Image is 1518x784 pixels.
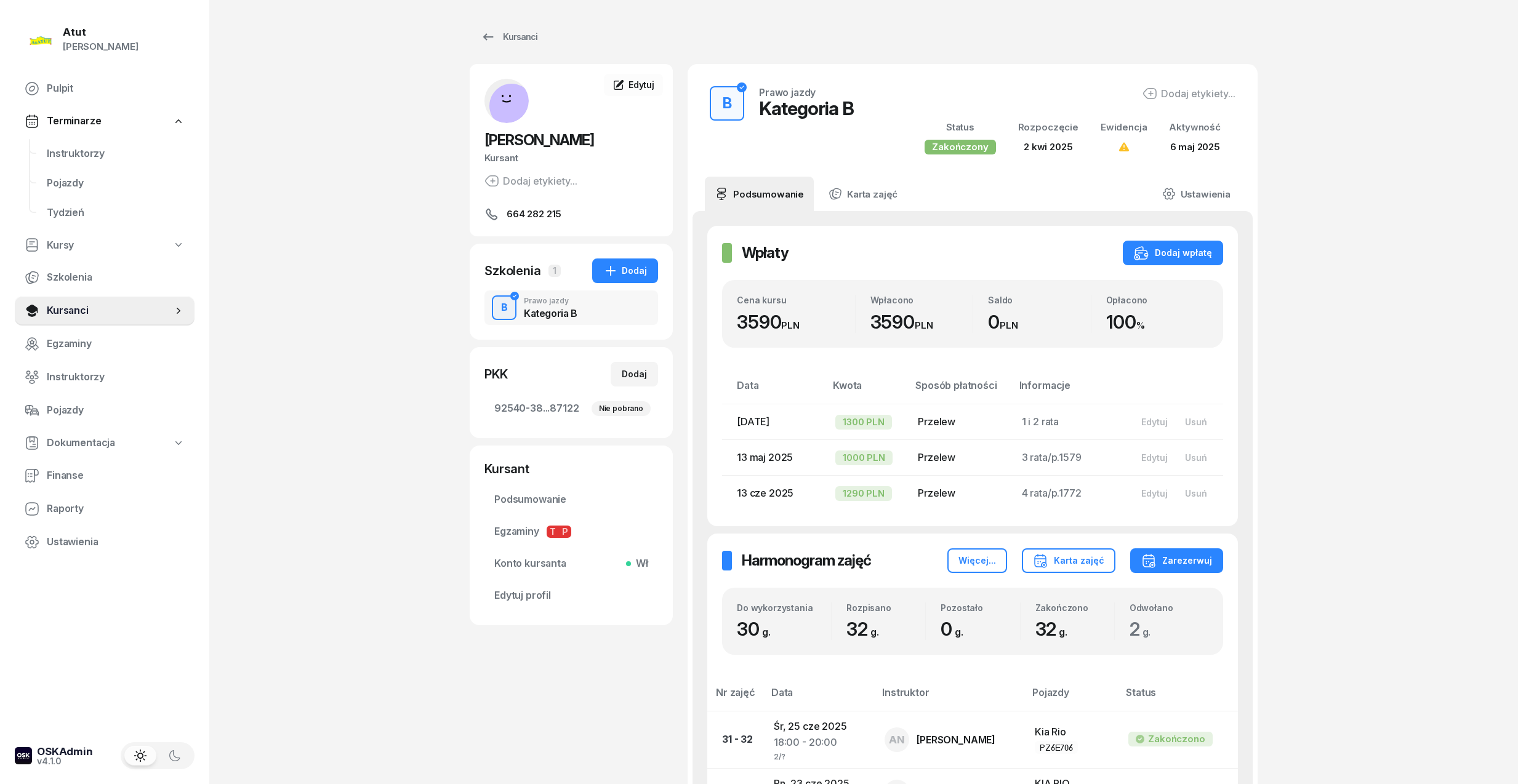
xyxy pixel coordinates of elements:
div: Aktywność [1169,119,1221,135]
a: Finanse [15,461,195,490]
div: Karta zajęć [1033,553,1104,568]
a: Kursanci [15,296,195,326]
div: Prawo jazdy [524,297,577,305]
div: Prawo jazdy [759,87,816,97]
a: Pulpit [15,74,195,103]
button: Dodaj wpłatę [1123,241,1223,265]
span: 30 [737,618,776,640]
span: 3 rata/p.1579 [1022,451,1082,463]
a: Ustawienia [1152,177,1240,211]
div: Kia Rio [1035,724,1109,740]
div: 0 [988,311,1091,334]
div: Opłacono [1106,295,1209,305]
div: Przelew [918,486,1002,502]
div: Cena kursu [737,295,855,305]
span: 92540-38...87122 [494,401,648,417]
a: Konto kursantaWł [484,549,658,578]
div: Usuń [1185,452,1207,463]
span: 4 rata/p.1772 [1022,487,1082,499]
div: Zakończono [1035,602,1114,613]
button: BPrawo jazdyKategoria B [484,290,658,325]
a: Terminarze [15,107,195,135]
div: 18:00 - 20:00 [774,735,865,751]
span: Pojazdy [47,175,185,191]
small: % [1136,319,1145,331]
th: Nr zajęć [707,684,764,711]
div: Pozostało [941,602,1019,613]
div: Status [925,119,995,135]
div: Do wykorzystania [737,602,831,613]
span: Edytuj profil [494,588,648,604]
small: g. [1143,626,1151,638]
div: v4.1.0 [37,757,93,766]
a: Kursanci [470,25,548,49]
div: Odwołano [1130,602,1208,613]
span: Tydzień [47,205,185,221]
span: Raporty [47,501,185,517]
a: Instruktorzy [37,139,195,169]
img: logo-xs-dark@2x.png [15,747,32,764]
div: B [718,91,737,116]
div: 0 [941,618,1019,641]
td: 31 - 32 [707,711,764,768]
div: Kategoria B [759,97,854,119]
span: Finanse [47,468,185,484]
div: 1000 PLN [835,450,893,465]
div: Edytuj [1141,488,1168,498]
th: Status [1118,684,1238,711]
span: 2 kwi 2025 [1024,141,1072,153]
button: Zarezerwuj [1130,548,1223,573]
div: Przelew [918,414,1002,430]
a: 92540-38...87122Nie pobrano [484,394,658,423]
span: P [559,526,571,538]
span: Kursy [47,238,74,254]
div: [PERSON_NAME] [63,39,139,55]
a: Dokumentacja [15,429,195,457]
div: Edytuj [1141,417,1168,427]
div: B [496,297,513,318]
span: 2 [1130,618,1157,640]
div: Szkolenia [484,262,541,279]
span: 13 cze 2025 [737,487,793,499]
span: Edytuj [628,79,654,90]
span: 1 [548,265,561,277]
button: B [492,295,516,320]
button: B [710,86,744,121]
th: Data [722,377,825,404]
span: T [547,526,559,538]
th: Data [764,684,875,711]
a: Karta zajęć [819,177,907,211]
a: 664 282 215 [484,207,658,222]
button: Usuń [1176,483,1216,503]
a: Tydzień [37,198,195,228]
button: Usuń [1176,447,1216,468]
th: Pojazdy [1025,684,1118,711]
div: Edytuj [1141,452,1168,463]
div: Wpłacono [870,295,973,305]
div: Atut [63,27,139,38]
a: Kursy [15,231,195,260]
div: 3590 [737,311,855,334]
a: Podsumowanie [484,485,658,514]
div: Dodaj wpłatę [1134,246,1212,260]
div: [PERSON_NAME] [917,735,995,745]
h2: Harmonogram zajęć [742,551,871,570]
td: Śr, 25 cze 2025 [764,711,875,768]
div: Dodaj [603,263,647,278]
span: Podsumowanie [494,492,648,508]
small: g. [1059,626,1067,638]
button: Dodaj [611,362,658,386]
span: Pulpit [47,81,185,97]
a: EgzaminyTP [484,517,658,546]
span: AN [889,735,905,745]
button: Dodaj etykiety... [1143,86,1235,101]
div: Saldo [988,295,1091,305]
span: Egzaminy [494,524,648,540]
span: [PERSON_NAME] [484,131,594,149]
div: Zakończono [1148,731,1205,747]
th: Sposób płatności [908,377,1011,404]
a: Egzaminy [15,329,195,359]
a: Instruktorzy [15,362,195,392]
div: Więcej... [958,553,996,568]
